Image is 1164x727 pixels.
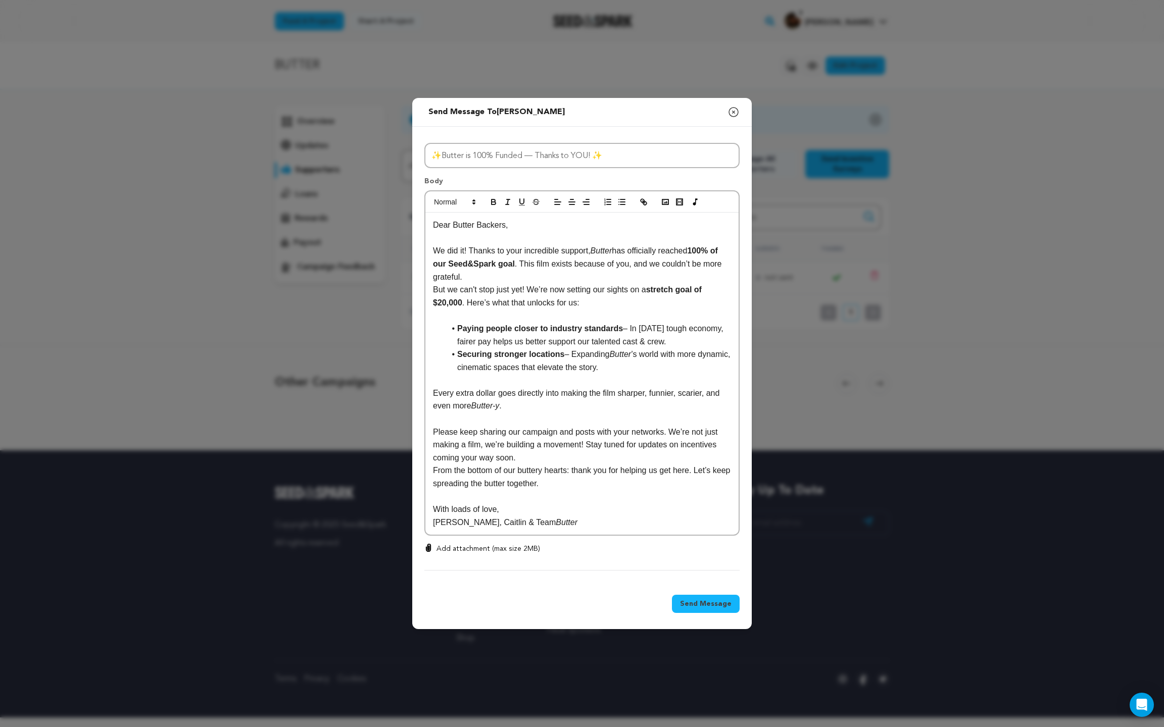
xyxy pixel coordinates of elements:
[437,544,540,554] p: Add attachment (max size 2MB)
[457,324,623,333] strong: Paying people closer to industry standards
[433,283,731,309] p: But we can't stop just yet! We’re now setting our sights on a . Here’s what that unlocks for us:
[556,518,577,527] em: Butter
[433,246,720,268] strong: 100% of our Seed&Spark goal
[497,108,565,116] span: [PERSON_NAME]
[433,426,731,464] p: Please keep sharing our campaign and posts with your networks. We’re not just making a film, we’r...
[609,350,631,358] em: Butter
[433,503,731,516] p: With loads of love,
[445,348,731,374] li: – Expanding ’s world with more dynamic, cinematic spaces that elevate the story.
[672,595,740,613] button: Send Message
[428,106,565,118] div: Send message to
[445,322,731,348] li: – In [DATE] tough economy, fairer pay helps us better support our talented cast & crew.
[433,387,731,412] p: Every extra dollar goes directly into making the film sharper, funnier, scarier, and even more .
[433,285,704,307] strong: stretch goal of $20,000
[433,244,731,283] p: We did it! Thanks to your incredible support, has officially reached . This film exists because o...
[471,401,500,410] em: Butter-y
[1130,693,1154,717] div: Open Intercom Messenger
[457,350,564,358] strong: Securing stronger locations
[433,516,731,529] p: [PERSON_NAME], Caitlin & Team
[424,176,740,190] p: Body
[433,219,731,232] p: Dear Butter Backers,
[433,464,731,490] p: From the bottom of our buttery hearts: thank you for helping us get here. Let’s keep spreading th...
[591,246,612,255] em: Butter
[680,599,732,609] span: Send Message
[424,143,740,169] input: Subject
